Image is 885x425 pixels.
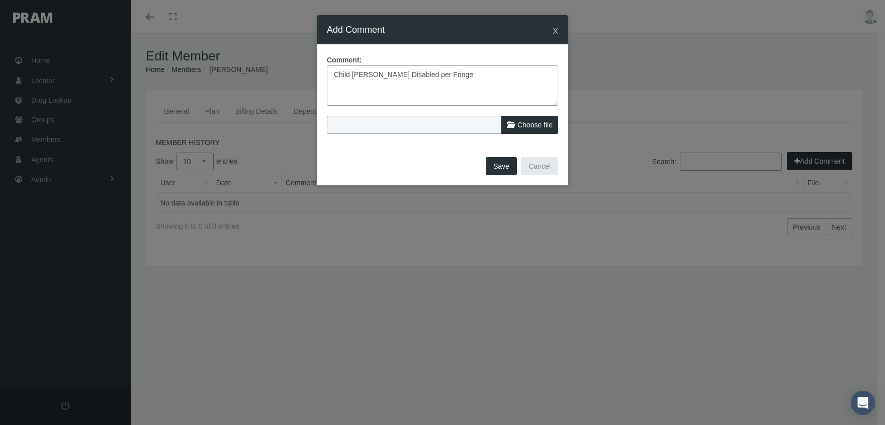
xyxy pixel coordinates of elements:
[553,25,559,35] button: Close
[851,391,875,415] div: Open Intercom Messenger
[521,157,558,175] button: Cancel
[486,157,517,175] button: Save
[553,24,559,36] span: x
[327,54,362,65] label: Comment:
[517,121,553,129] span: Choose file
[327,23,385,37] h4: Add Comment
